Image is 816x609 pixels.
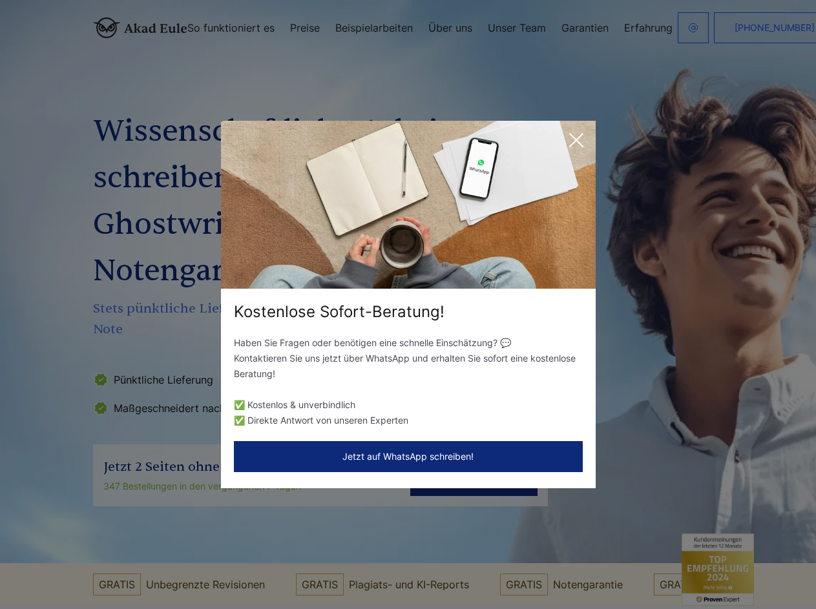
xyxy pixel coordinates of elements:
[234,397,583,413] li: ✅ Kostenlos & unverbindlich
[428,23,472,33] a: Über uns
[624,23,673,33] a: Erfahrung
[488,23,546,33] a: Unser Team
[735,23,815,33] span: [PHONE_NUMBER]
[234,413,583,428] li: ✅ Direkte Antwort von unseren Experten
[93,17,187,38] img: logo
[688,23,698,33] img: email
[221,302,596,322] div: Kostenlose Sofort-Beratung!
[234,441,583,472] button: Jetzt auf WhatsApp schreiben!
[335,23,413,33] a: Beispielarbeiten
[187,23,275,33] a: So funktioniert es
[561,23,609,33] a: Garantien
[234,335,583,382] p: Haben Sie Fragen oder benötigen eine schnelle Einschätzung? 💬 Kontaktieren Sie uns jetzt über Wha...
[290,23,320,33] a: Preise
[221,121,596,289] img: exit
